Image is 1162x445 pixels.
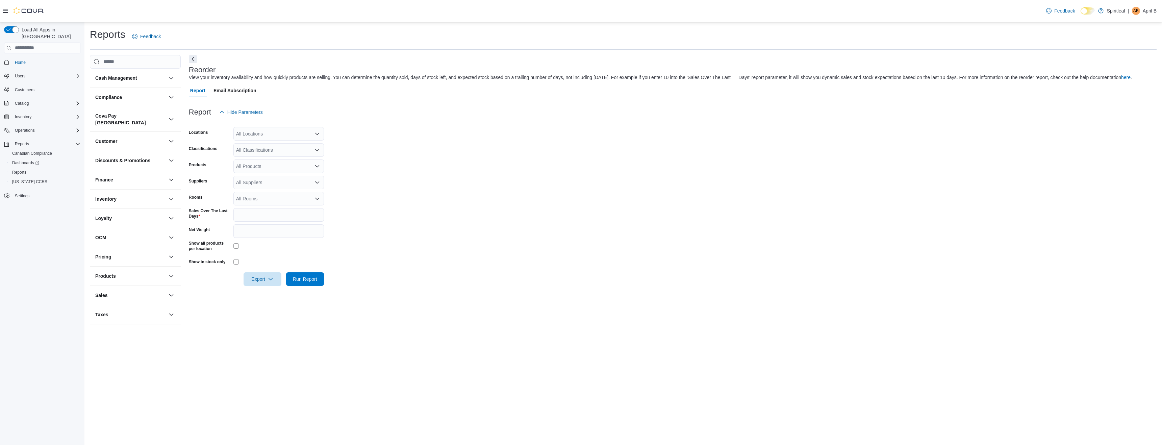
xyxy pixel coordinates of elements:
button: Finance [95,176,166,183]
span: Settings [15,193,29,199]
label: Locations [189,130,208,135]
span: Reports [9,168,80,176]
button: Sales [95,292,166,299]
a: Feedback [129,30,163,43]
span: Home [15,60,26,65]
a: Reports [9,168,29,176]
h3: Report [189,108,211,116]
a: Canadian Compliance [9,149,55,157]
span: Dashboards [9,159,80,167]
span: Reports [12,140,80,148]
button: Run Report [286,272,324,286]
h3: Sales [95,292,108,299]
h3: Products [95,273,116,279]
button: Customer [167,137,175,145]
span: Settings [12,191,80,200]
h3: Pricing [95,253,111,260]
button: Taxes [95,311,166,318]
span: AB [1133,7,1139,15]
button: Compliance [95,94,166,101]
label: Products [189,162,206,168]
span: Customers [15,87,34,93]
button: Catalog [12,99,31,107]
h3: OCM [95,234,106,241]
h3: Taxes [95,311,108,318]
button: OCM [95,234,166,241]
button: Next [189,55,197,63]
label: Rooms [189,195,203,200]
button: Reports [12,140,32,148]
span: Washington CCRS [9,178,80,186]
span: Reports [12,170,26,175]
img: Cova [14,7,44,14]
button: Open list of options [314,180,320,185]
button: Settings [1,191,83,200]
button: Finance [167,176,175,184]
button: Open list of options [314,147,320,153]
button: Operations [12,126,37,134]
span: Report [190,84,205,97]
span: Run Report [293,276,317,282]
h3: Compliance [95,94,122,101]
p: | [1128,7,1129,15]
button: Customer [95,138,166,145]
span: Customers [12,85,80,94]
button: Pricing [167,253,175,261]
button: Discounts & Promotions [167,156,175,165]
a: Settings [12,192,32,200]
input: Dark Mode [1081,7,1095,15]
span: Users [15,73,25,79]
span: Operations [15,128,35,133]
label: Sales Over The Last Days [189,208,231,219]
button: Products [95,273,166,279]
span: Catalog [12,99,80,107]
button: Hide Parameters [217,105,266,119]
a: [US_STATE] CCRS [9,178,50,186]
a: Feedback [1043,4,1078,18]
button: Users [1,71,83,81]
span: Feedback [1054,7,1075,14]
a: Home [12,58,28,67]
h3: Discounts & Promotions [95,157,150,164]
p: Spiritleaf [1107,7,1125,15]
label: Classifications [189,146,218,151]
h3: Inventory [95,196,117,202]
button: Users [12,72,28,80]
h3: Finance [95,176,113,183]
button: Discounts & Promotions [95,157,166,164]
span: Catalog [15,101,29,106]
label: Suppliers [189,178,207,184]
button: Catalog [1,99,83,108]
button: Reports [7,168,83,177]
nav: Complex example [4,55,80,218]
h3: Customer [95,138,117,145]
h3: Loyalty [95,215,112,222]
button: Compliance [167,93,175,101]
button: Canadian Compliance [7,149,83,158]
button: Cova Pay [GEOGRAPHIC_DATA] [167,115,175,123]
span: Hide Parameters [227,109,263,116]
span: Inventory [15,114,31,120]
button: Reports [1,139,83,149]
button: Loyalty [167,214,175,222]
a: here [1121,75,1131,80]
span: Users [12,72,80,80]
span: Reports [15,141,29,147]
div: View your inventory availability and how quickly products are selling. You can determine the quan... [189,74,1132,81]
button: Sales [167,291,175,299]
p: April B [1143,7,1157,15]
a: Dashboards [7,158,83,168]
span: Feedback [140,33,161,40]
button: [US_STATE] CCRS [7,177,83,187]
button: Products [167,272,175,280]
button: Customers [1,85,83,95]
button: Inventory [95,196,166,202]
button: Open list of options [314,164,320,169]
span: Dashboards [12,160,39,166]
label: Net Weight [189,227,210,232]
button: Cash Management [167,74,175,82]
span: Canadian Compliance [9,149,80,157]
span: [US_STATE] CCRS [12,179,47,184]
span: Inventory [12,113,80,121]
button: Home [1,57,83,67]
